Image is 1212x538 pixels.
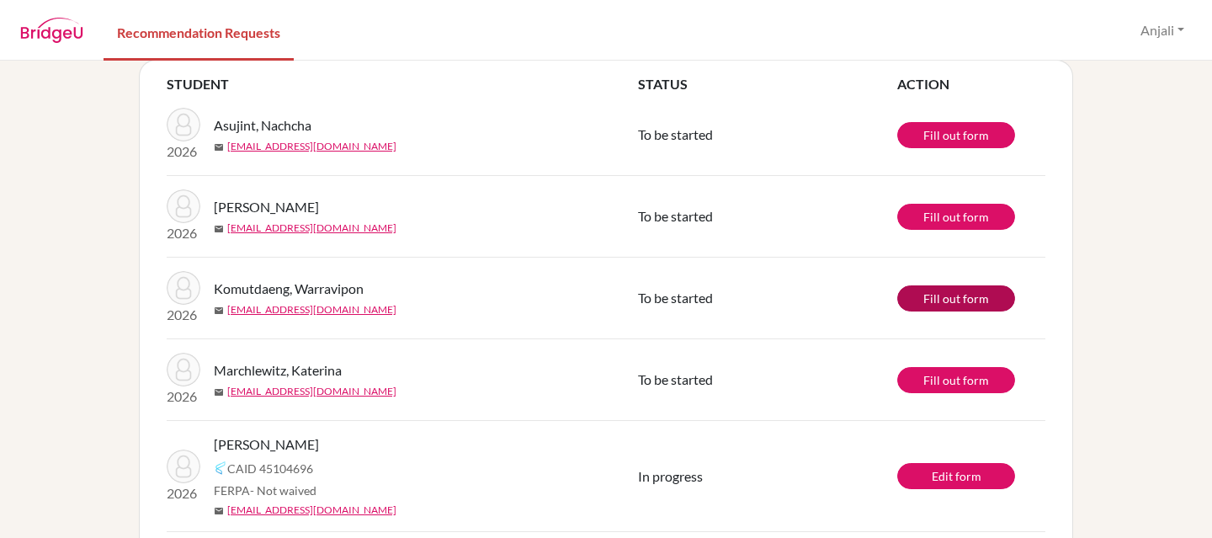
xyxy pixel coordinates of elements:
[1133,14,1192,46] button: Anjali
[214,482,316,499] span: FERPA
[897,285,1015,312] a: Fill out form
[897,204,1015,230] a: Fill out form
[214,360,342,381] span: Marchlewitz, Katerina
[227,503,396,518] a: [EMAIL_ADDRESS][DOMAIN_NAME]
[897,463,1015,489] a: Edit form
[214,115,311,136] span: Asujint, Nachcha
[167,189,200,223] img: Zaitman, Alon
[167,141,200,162] p: 2026
[897,367,1015,393] a: Fill out form
[214,434,319,455] span: [PERSON_NAME]
[638,371,713,387] span: To be started
[227,221,396,236] a: [EMAIL_ADDRESS][DOMAIN_NAME]
[167,271,200,305] img: Komutdaeng, Warravipon
[167,483,200,503] p: 2026
[227,302,396,317] a: [EMAIL_ADDRESS][DOMAIN_NAME]
[214,387,224,397] span: mail
[214,224,224,234] span: mail
[214,142,224,152] span: mail
[250,483,316,498] span: - Not waived
[638,126,713,142] span: To be started
[167,305,200,325] p: 2026
[638,74,897,94] th: STATUS
[167,353,200,386] img: Marchlewitz, Katerina
[227,139,396,154] a: [EMAIL_ADDRESS][DOMAIN_NAME]
[214,197,319,217] span: [PERSON_NAME]
[167,450,200,483] img: Spraul, Zelda
[167,386,200,407] p: 2026
[214,461,227,475] img: Common App logo
[897,122,1015,148] a: Fill out form
[167,74,638,94] th: STUDENT
[167,108,200,141] img: Asujint, Nachcha
[227,460,313,477] span: CAID 45104696
[897,74,1045,94] th: ACTION
[638,208,713,224] span: To be started
[20,18,83,43] img: BridgeU logo
[214,506,224,516] span: mail
[214,279,364,299] span: Komutdaeng, Warravipon
[638,290,713,306] span: To be started
[214,306,224,316] span: mail
[638,468,703,484] span: In progress
[104,3,294,61] a: Recommendation Requests
[167,223,200,243] p: 2026
[227,384,396,399] a: [EMAIL_ADDRESS][DOMAIN_NAME]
